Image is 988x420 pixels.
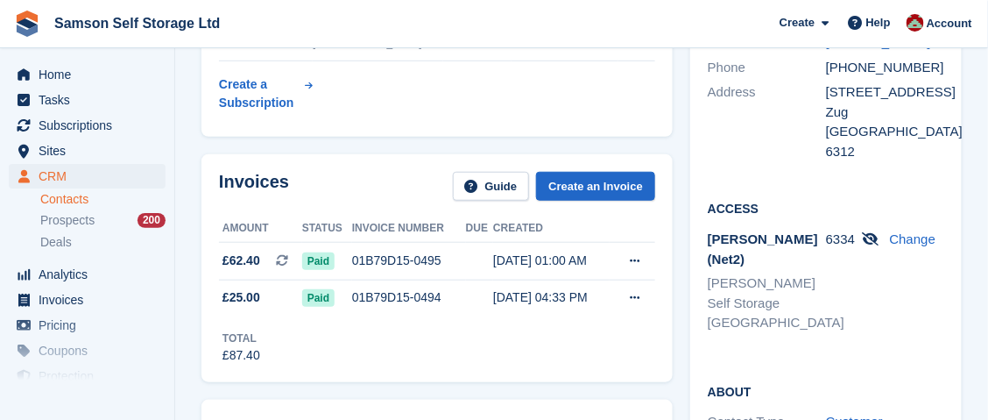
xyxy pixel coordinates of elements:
[40,212,95,229] span: Prospects
[826,122,944,142] div: [GEOGRAPHIC_DATA]
[39,288,144,312] span: Invoices
[9,288,166,312] a: menu
[40,211,166,230] a: Prospects 200
[219,215,302,243] th: Amount
[219,68,313,119] a: Create a Subscription
[708,382,944,400] h2: About
[222,331,260,346] div: Total
[14,11,40,37] img: stora-icon-8386f47178a22dfd0bd8f6a31ec36ba5ce8667c1dd55bd0f319d3a0aa187defe.svg
[708,231,818,267] span: [PERSON_NAME] (Net2)
[866,14,891,32] span: Help
[39,262,144,287] span: Analytics
[493,252,610,270] div: [DATE] 01:00 AM
[39,88,144,112] span: Tasks
[219,75,301,112] div: Create a Subscription
[536,172,655,201] a: Create an Invoice
[9,113,166,138] a: menu
[907,14,924,32] img: Ian
[302,289,335,307] span: Paid
[826,82,944,103] div: [STREET_ADDRESS]
[453,172,530,201] a: Guide
[466,215,493,243] th: Due
[302,253,335,270] span: Paid
[708,58,826,78] div: Phone
[47,9,227,38] a: Samson Self Storage Ltd
[826,103,944,123] div: Zug
[9,62,166,87] a: menu
[708,274,826,333] li: [PERSON_NAME] Self Storage [GEOGRAPHIC_DATA]
[927,15,972,32] span: Account
[352,252,466,270] div: 01B79D15-0495
[219,172,289,201] h2: Invoices
[40,234,72,251] span: Deals
[39,364,144,388] span: Protection
[9,338,166,363] a: menu
[39,164,144,189] span: CRM
[9,164,166,189] a: menu
[708,199,944,217] h2: Access
[302,215,352,243] th: Status
[39,139,144,163] span: Sites
[493,288,610,307] div: [DATE] 04:33 PM
[40,233,166,252] a: Deals
[352,215,466,243] th: Invoice number
[780,14,815,32] span: Create
[222,252,260,270] span: £62.40
[9,364,166,388] a: menu
[222,288,260,307] span: £25.00
[40,191,166,208] a: Contacts
[493,215,610,243] th: Created
[39,62,144,87] span: Home
[39,338,144,363] span: Coupons
[222,346,260,365] div: £87.40
[39,113,144,138] span: Subscriptions
[9,88,166,112] a: menu
[9,139,166,163] a: menu
[39,313,144,338] span: Pricing
[708,82,826,161] div: Address
[890,231,936,246] a: Change
[352,288,466,307] div: 01B79D15-0494
[9,262,166,287] a: menu
[138,213,166,228] div: 200
[826,142,944,162] div: 6312
[9,313,166,338] a: menu
[826,231,855,246] span: 6334
[826,58,944,78] div: [PHONE_NUMBER]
